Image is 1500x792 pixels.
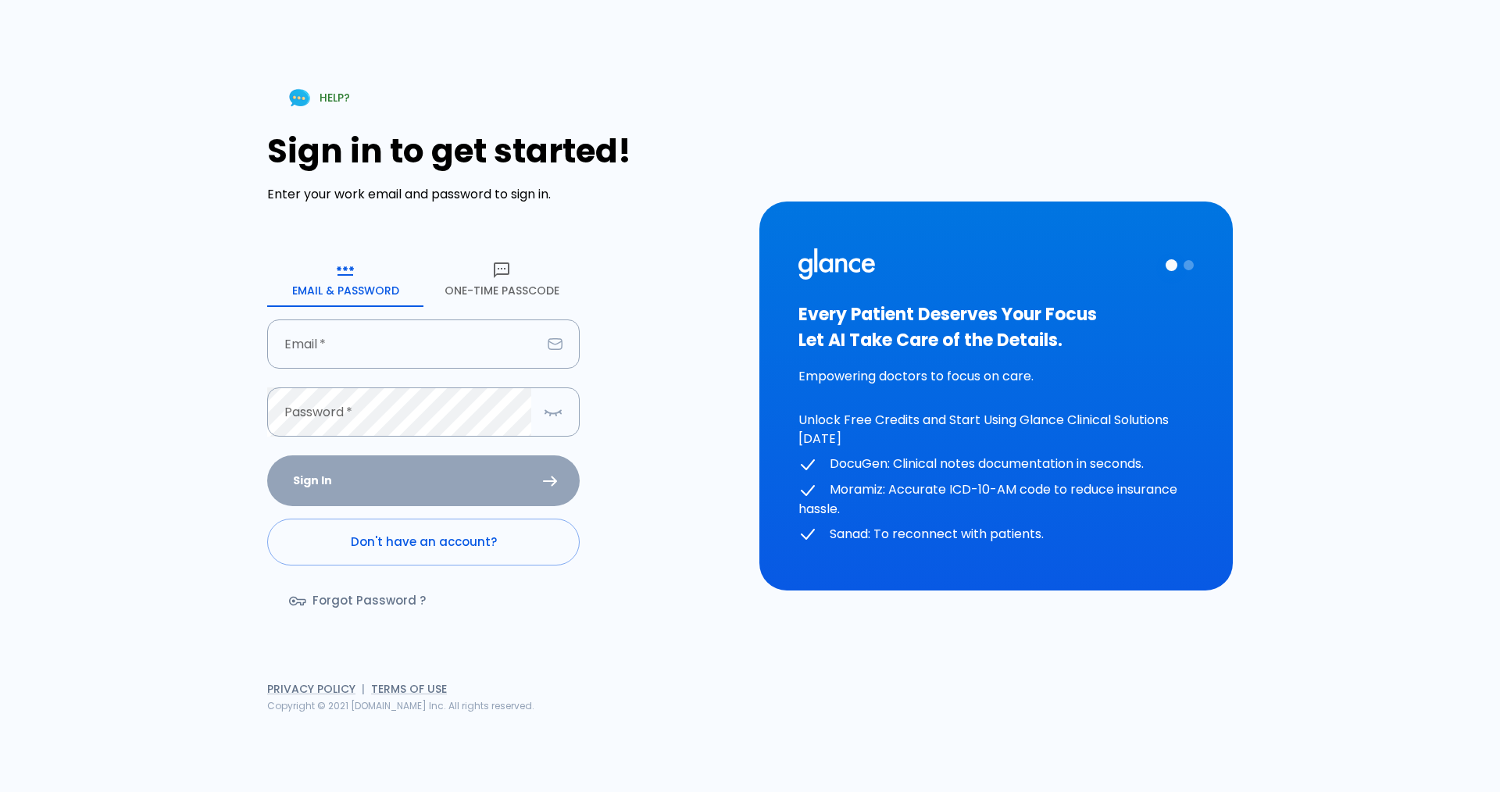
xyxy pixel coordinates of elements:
p: Empowering doctors to focus on care. [798,367,1194,386]
img: Chat Support [286,84,313,112]
p: DocuGen: Clinical notes documentation in seconds. [798,455,1194,474]
button: Email & Password [267,251,423,307]
p: Enter your work email and password to sign in. [267,185,741,204]
button: One-Time Passcode [423,251,580,307]
span: Copyright © 2021 [DOMAIN_NAME] Inc. All rights reserved. [267,699,534,712]
a: Privacy Policy [267,681,355,697]
p: Sanad: To reconnect with patients. [798,525,1194,544]
p: Unlock Free Credits and Start Using Glance Clinical Solutions [DATE] [798,411,1194,448]
a: Terms of Use [371,681,447,697]
h3: Every Patient Deserves Your Focus Let AI Take Care of the Details. [798,301,1194,353]
a: Forgot Password ? [267,578,451,623]
p: Moramiz: Accurate ICD-10-AM code to reduce insurance hassle. [798,480,1194,519]
input: dr.ahmed@clinic.com [267,319,541,369]
a: HELP? [267,78,369,118]
h1: Sign in to get started! [267,132,741,170]
a: Don't have an account? [267,519,580,565]
span: | [362,681,365,697]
